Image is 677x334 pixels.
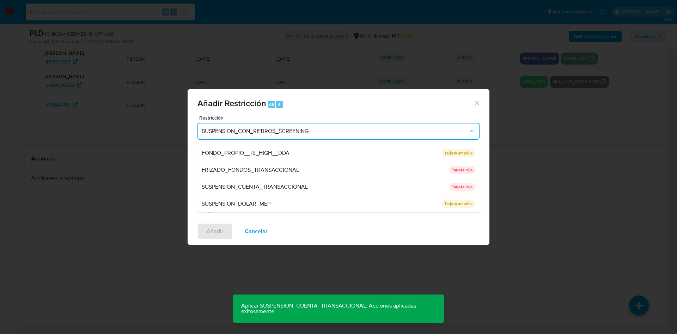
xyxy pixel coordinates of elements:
span: 4 [278,101,281,108]
button: Cancelar [236,223,277,240]
span: Restricción [199,115,481,120]
span: Añadir Restricción [197,97,266,109]
span: Alt [269,101,274,108]
button: Cerrar ventana [474,100,480,106]
span: Campo requerido [200,208,338,213]
button: Restriction [197,123,480,140]
p: Tarjeta roja [449,166,475,174]
span: Cancelar [245,224,268,239]
span: FRIZADO_FONDOS_TRANSACCIONAL [202,166,299,174]
span: SUSPENSION_CON_RETIROS_SCREENING [202,128,468,135]
p: Tarjeta amarilla [441,149,475,157]
span: SUSPENSION_DOLAR_MEP [202,200,270,207]
p: Tarjeta amarilla [441,200,475,208]
span: FONDO_PROPIO__PJ_HIGH__DDA [202,150,289,157]
p: Tarjeta roja [449,183,475,191]
span: SUSPENSION_CUENTA_TRANSACCIONAL [202,183,308,190]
